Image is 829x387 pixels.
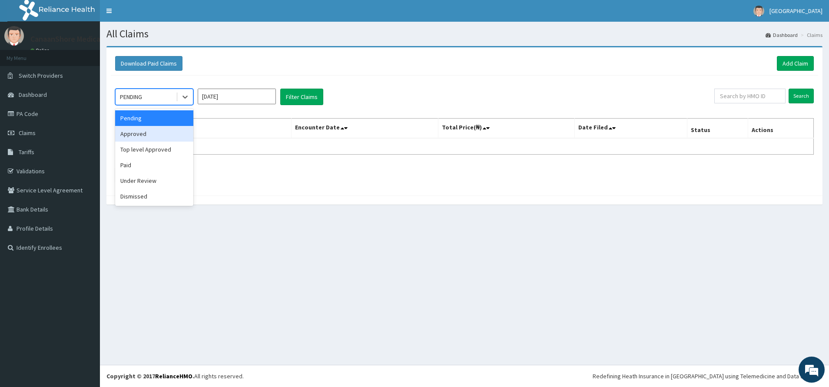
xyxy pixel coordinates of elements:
[30,35,144,43] p: CanaanShore Medical Diagnostics
[106,372,194,380] strong: Copyright © 2017 .
[799,31,822,39] li: Claims
[100,365,829,387] footer: All rights reserved.
[106,28,822,40] h1: All Claims
[19,148,34,156] span: Tariffs
[50,109,120,197] span: We're online!
[19,129,36,137] span: Claims
[753,6,764,17] img: User Image
[115,189,193,204] div: Dismissed
[789,89,814,103] input: Search
[115,126,193,142] div: Approved
[4,237,166,268] textarea: Type your message and hit 'Enter'
[766,31,798,39] a: Dashboard
[115,56,182,71] button: Download Paid Claims
[280,89,323,105] button: Filter Claims
[155,372,192,380] a: RelianceHMO
[777,56,814,71] a: Add Claim
[19,91,47,99] span: Dashboard
[19,72,63,79] span: Switch Providers
[115,142,193,157] div: Top level Approved
[574,119,687,139] th: Date Filed
[198,89,276,104] input: Select Month and Year
[769,7,822,15] span: [GEOGRAPHIC_DATA]
[714,89,786,103] input: Search by HMO ID
[291,119,438,139] th: Encounter Date
[115,173,193,189] div: Under Review
[143,4,163,25] div: Minimize live chat window
[45,49,146,60] div: Chat with us now
[30,47,51,53] a: Online
[438,119,575,139] th: Total Price(₦)
[593,372,822,380] div: Redefining Heath Insurance in [GEOGRAPHIC_DATA] using Telemedicine and Data Science!
[120,93,142,101] div: PENDING
[16,43,35,65] img: d_794563401_company_1708531726252_794563401
[116,119,292,139] th: Name
[687,119,748,139] th: Status
[115,110,193,126] div: Pending
[4,26,24,46] img: User Image
[115,157,193,173] div: Paid
[748,119,813,139] th: Actions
